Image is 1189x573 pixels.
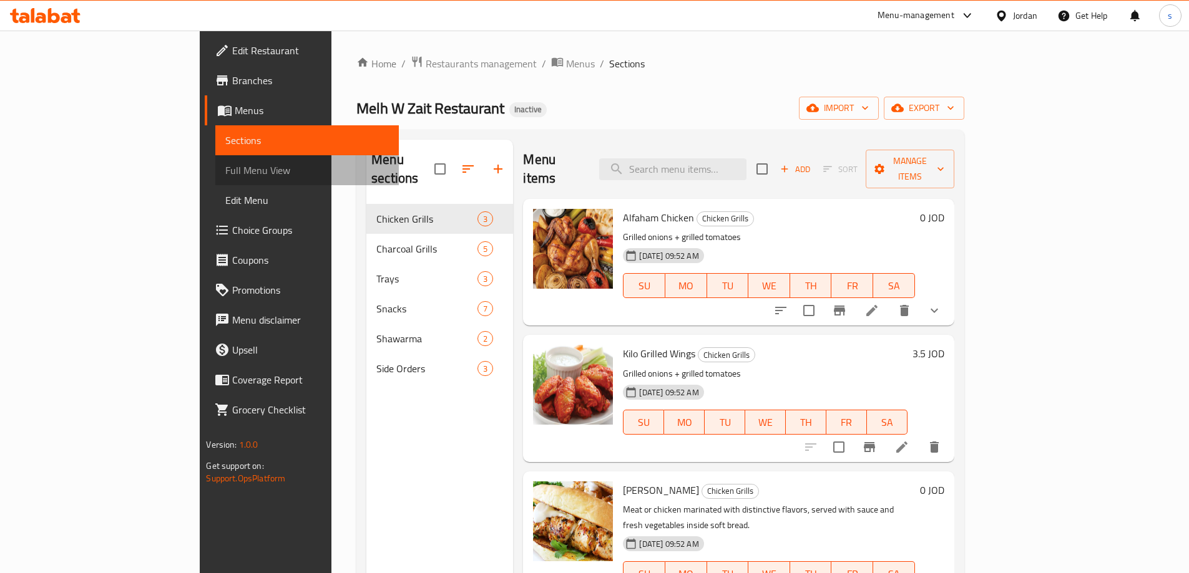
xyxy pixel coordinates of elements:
[566,56,595,71] span: Menus
[401,56,406,71] li: /
[799,97,879,120] button: import
[664,410,705,435] button: MO
[235,103,388,118] span: Menus
[366,264,513,294] div: Trays3
[753,277,785,295] span: WE
[477,361,493,376] div: items
[232,402,388,417] span: Grocery Checklist
[478,363,492,375] span: 3
[232,43,388,58] span: Edit Restaurant
[206,470,285,486] a: Support.OpsPlatform
[669,413,700,431] span: MO
[872,413,903,431] span: SA
[205,65,398,95] a: Branches
[551,55,595,72] a: Menus
[1013,9,1037,22] div: Jordan
[831,413,862,431] span: FR
[775,160,815,179] span: Add item
[232,342,388,357] span: Upsell
[542,56,546,71] li: /
[376,361,477,376] span: Side Orders
[878,277,910,295] span: SA
[205,365,398,395] a: Coverage Report
[634,250,703,262] span: [DATE] 09:52 AM
[427,156,453,182] span: Select all sections
[748,273,790,298] button: WE
[205,36,398,65] a: Edit Restaurant
[356,55,964,72] nav: breadcrumb
[366,324,513,354] div: Shawarma2
[477,241,493,256] div: items
[426,56,537,71] span: Restaurants management
[232,312,388,327] span: Menu disclaimer
[710,413,740,431] span: TU
[215,185,398,215] a: Edit Menu
[854,432,884,462] button: Branch-specific-item
[623,502,914,533] p: Meat or chicken marinated with distinctive flavors, served with sauce and fresh vegetables inside...
[836,277,868,295] span: FR
[920,209,944,226] h6: 0 JOD
[894,100,954,116] span: export
[919,432,949,462] button: delete
[205,305,398,335] a: Menu disclaimer
[366,354,513,383] div: Side Orders3
[831,273,873,298] button: FR
[206,436,237,453] span: Version:
[477,211,493,226] div: items
[623,208,694,227] span: Alfaham Chicken
[697,211,753,226] span: Chicken Grills
[786,410,826,435] button: TH
[867,410,908,435] button: SA
[376,211,477,226] span: Chicken Grills
[712,277,744,295] span: TU
[206,458,263,474] span: Get support on:
[205,335,398,365] a: Upsell
[707,273,749,298] button: TU
[750,413,781,431] span: WE
[232,223,388,238] span: Choice Groups
[629,413,659,431] span: SU
[453,154,483,184] span: Sort sections
[634,387,703,398] span: [DATE] 09:52 AM
[478,213,492,225] span: 3
[809,100,869,116] span: import
[697,211,754,226] div: Chicken Grills
[702,484,759,499] div: Chicken Grills
[478,333,492,345] span: 2
[483,154,513,184] button: Add section
[873,273,915,298] button: SA
[791,413,821,431] span: TH
[509,102,547,117] div: Inactive
[623,229,914,245] p: Grilled onions + grilled tomatoes
[376,301,477,316] span: Snacks
[749,156,775,182] span: Select section
[533,209,613,289] img: Alfaham Chicken
[599,158,746,180] input: search
[623,481,699,499] span: [PERSON_NAME]
[702,484,758,498] span: Chicken Grills
[623,410,664,435] button: SU
[623,344,695,363] span: Kilo Grilled Wings
[919,296,949,325] button: show more
[790,273,832,298] button: TH
[376,271,477,286] div: Trays
[215,155,398,185] a: Full Menu View
[478,303,492,315] span: 7
[225,163,388,178] span: Full Menu View
[866,150,954,188] button: Manage items
[766,296,796,325] button: sort-choices
[623,366,907,382] p: Grilled onions + grilled tomatoes
[878,8,954,23] div: Menu-management
[376,331,477,346] span: Shawarma
[665,273,707,298] button: MO
[477,331,493,346] div: items
[670,277,702,295] span: MO
[775,160,815,179] button: Add
[920,481,944,499] h6: 0 JOD
[366,204,513,234] div: Chicken Grills3
[876,153,944,185] span: Manage items
[356,94,504,122] span: Melh W Zait Restaurant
